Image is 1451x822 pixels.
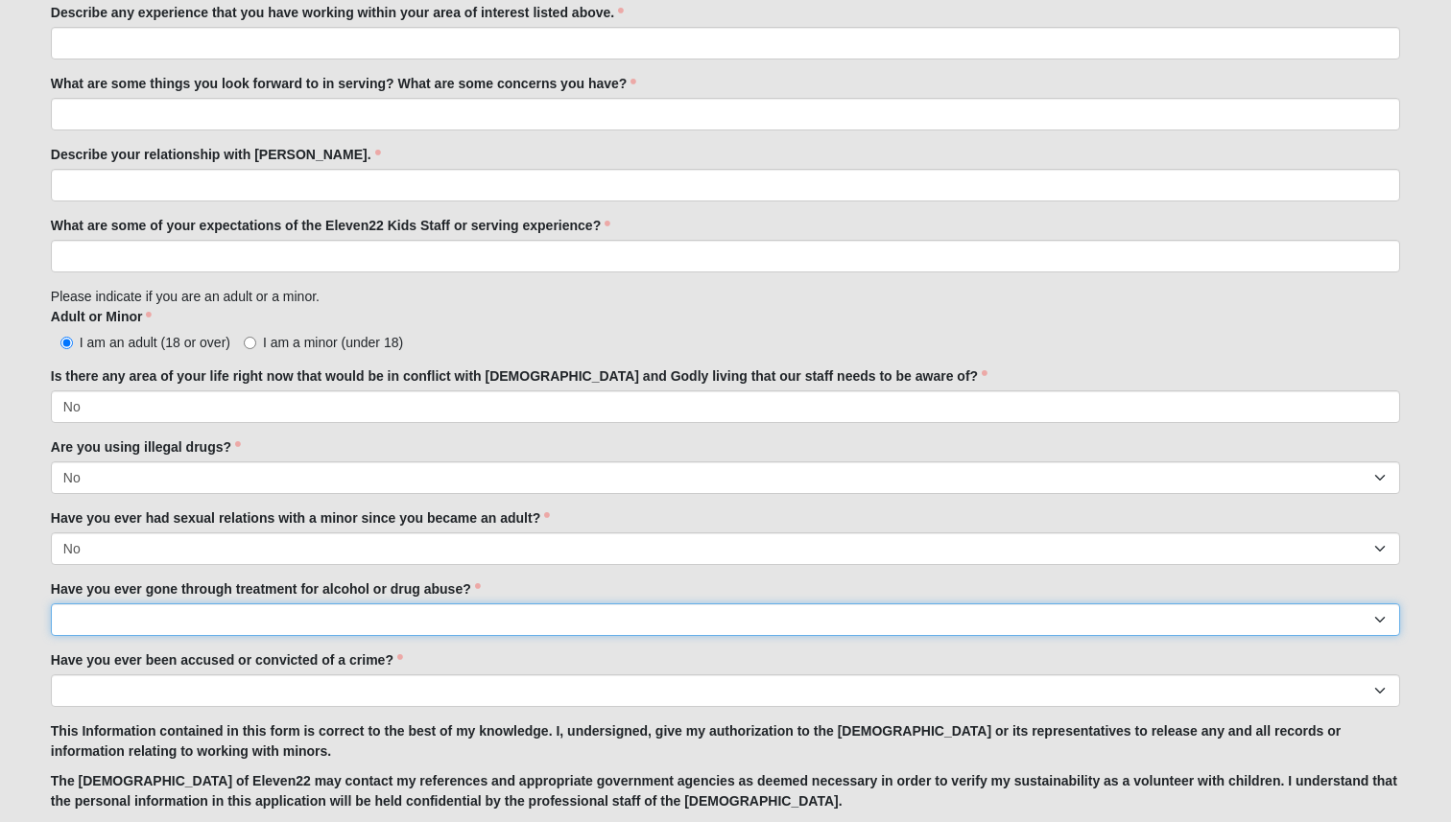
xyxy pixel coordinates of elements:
label: Adult or Minor [51,307,153,326]
strong: The [DEMOGRAPHIC_DATA] of Eleven22 may contact my references and appropriate government agencies ... [51,773,1397,809]
strong: This Information contained in this form is correct to the best of my knowledge. I, undersigned, g... [51,723,1342,759]
label: Are you using illegal drugs? [51,437,241,457]
label: Is there any area of your life right now that would be in conflict with [DEMOGRAPHIC_DATA] and Go... [51,366,987,386]
label: What are some things you look forward to in serving? What are some concerns you have? [51,74,637,93]
span: I am a minor (under 18) [263,335,403,350]
label: What are some of your expectations of the Eleven22 Kids Staff or serving experience? [51,216,610,235]
label: Describe your relationship with [PERSON_NAME]. [51,145,381,164]
input: I am an adult (18 or over) [60,337,73,349]
input: I am a minor (under 18) [244,337,256,349]
label: Have you ever had sexual relations with a minor since you became an adult? [51,508,550,528]
label: Describe any experience that you have working within your area of interest listed above. [51,3,624,22]
span: I am an adult (18 or over) [80,335,230,350]
label: Have you ever gone through treatment for alcohol or drug abuse? [51,579,481,599]
label: Have you ever been accused or convicted of a crime? [51,650,403,669]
